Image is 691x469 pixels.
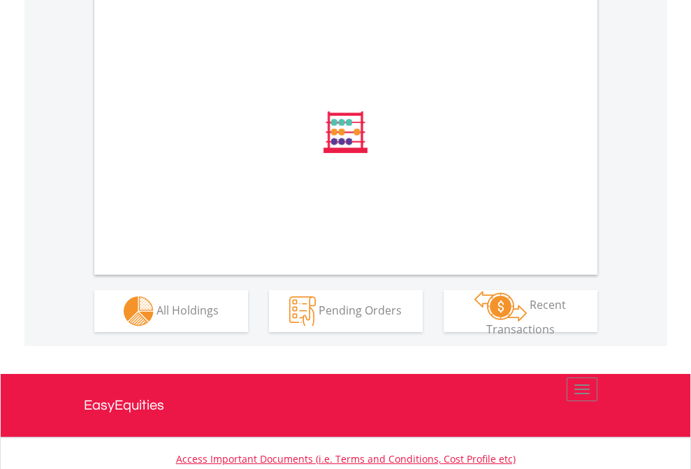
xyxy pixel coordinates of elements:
[269,290,423,332] button: Pending Orders
[474,291,527,322] img: transactions-zar-wht.png
[94,290,248,332] button: All Holdings
[289,296,316,326] img: pending_instructions-wht.png
[319,302,402,317] span: Pending Orders
[157,302,219,317] span: All Holdings
[444,290,597,332] button: Recent Transactions
[124,296,154,326] img: holdings-wht.png
[176,452,516,466] a: Access Important Documents (i.e. Terms and Conditions, Cost Profile etc)
[84,374,608,437] a: EasyEquities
